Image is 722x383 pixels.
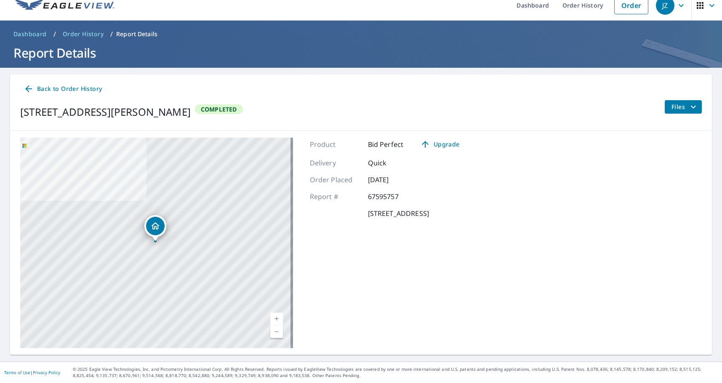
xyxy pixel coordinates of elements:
[73,366,718,379] p: © 2025 Eagle View Technologies, Inc. and Pictometry International Corp. All Rights Reserved. Repo...
[368,139,404,149] p: Bid Perfect
[24,84,102,94] span: Back to Order History
[10,44,712,61] h1: Report Details
[4,370,30,375] a: Terms of Use
[116,30,157,38] p: Report Details
[368,208,429,218] p: [STREET_ADDRESS]
[10,27,712,41] nav: breadcrumb
[270,313,283,325] a: Current Level 17, Zoom In
[671,102,698,112] span: Files
[664,100,702,114] button: filesDropdownBtn-67595757
[10,27,50,41] a: Dashboard
[368,175,418,185] p: [DATE]
[418,139,461,149] span: Upgrade
[33,370,60,375] a: Privacy Policy
[413,138,466,151] a: Upgrade
[20,104,191,120] div: [STREET_ADDRESS][PERSON_NAME]
[110,29,113,39] li: /
[368,191,418,202] p: 67595757
[310,139,360,149] p: Product
[310,158,360,168] p: Delivery
[196,105,242,113] span: Completed
[270,325,283,338] a: Current Level 17, Zoom Out
[144,215,166,241] div: Dropped pin, building 1, Residential property, 2560 Catalpa Dr Dayton, OH 45406
[368,158,418,168] p: Quick
[63,30,104,38] span: Order History
[53,29,56,39] li: /
[4,370,60,375] p: |
[13,30,47,38] span: Dashboard
[20,81,105,97] a: Back to Order History
[59,27,107,41] a: Order History
[310,191,360,202] p: Report #
[310,175,360,185] p: Order Placed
